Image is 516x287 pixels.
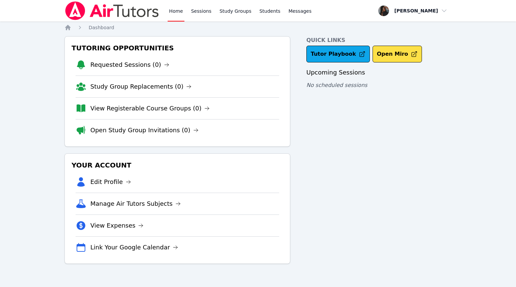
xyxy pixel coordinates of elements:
[306,68,451,77] h3: Upcoming Sessions
[90,243,178,252] a: Link Your Google Calendar
[90,104,210,113] a: View Registerable Course Groups (0)
[89,24,114,31] a: Dashboard
[70,159,285,171] h3: Your Account
[90,82,191,91] a: Study Group Replacements (0)
[64,1,160,20] img: Air Tutors
[64,24,451,31] nav: Breadcrumb
[306,36,451,44] h4: Quick Links
[289,8,312,14] span: Messages
[89,25,114,30] span: Dashboard
[90,199,181,208] a: Manage Air Tutors Subjects
[90,177,131,187] a: Edit Profile
[90,126,199,135] a: Open Study Group Invitations (0)
[70,42,285,54] h3: Tutoring Opportunities
[373,46,422,62] button: Open Miro
[306,46,370,62] a: Tutor Playbook
[306,82,367,88] span: No scheduled sessions
[90,221,143,230] a: View Expenses
[90,60,169,69] a: Requested Sessions (0)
